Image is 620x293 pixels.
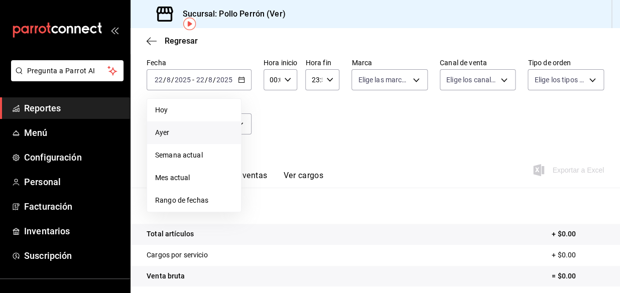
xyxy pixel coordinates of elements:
[528,59,604,66] label: Tipo de orden
[213,76,216,84] span: /
[24,175,122,189] span: Personal
[216,76,233,84] input: ----
[163,171,323,188] div: navigation tabs
[154,76,163,84] input: --
[192,76,194,84] span: -
[155,173,233,183] span: Mes actual
[195,76,204,84] input: --
[358,75,409,85] span: Elige las marcas
[305,59,339,66] label: Hora fin
[24,101,122,115] span: Reportes
[171,76,174,84] span: /
[228,171,268,188] button: Ver ventas
[147,271,185,281] p: Venta bruta
[284,171,324,188] button: Ver cargos
[155,127,233,138] span: Ayer
[155,195,233,206] span: Rango de fechas
[552,229,604,239] p: + $0.00
[165,36,198,46] span: Regresar
[175,8,286,20] h3: Sucursal: Pollo Perrón (Ver)
[147,200,604,212] p: Resumen
[204,76,207,84] span: /
[147,250,208,260] p: Cargos por servicio
[24,151,122,164] span: Configuración
[11,60,123,81] button: Pregunta a Parrot AI
[7,73,123,83] a: Pregunta a Parrot AI
[174,76,191,84] input: ----
[446,75,498,85] span: Elige los canales de venta
[110,26,118,34] button: open_drawer_menu
[147,36,198,46] button: Regresar
[27,66,108,76] span: Pregunta a Parrot AI
[534,75,585,85] span: Elige los tipos de orden
[166,76,171,84] input: --
[147,59,252,66] label: Fecha
[155,150,233,161] span: Semana actual
[24,249,122,262] span: Suscripción
[264,59,298,66] label: Hora inicio
[24,200,122,213] span: Facturación
[552,250,604,260] p: + $0.00
[147,229,194,239] p: Total artículos
[552,271,604,281] p: = $0.00
[24,126,122,139] span: Menú
[208,76,213,84] input: --
[440,59,516,66] label: Canal de venta
[155,105,233,115] span: Hoy
[351,59,428,66] label: Marca
[24,224,122,238] span: Inventarios
[163,76,166,84] span: /
[183,18,196,30] img: Tooltip marker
